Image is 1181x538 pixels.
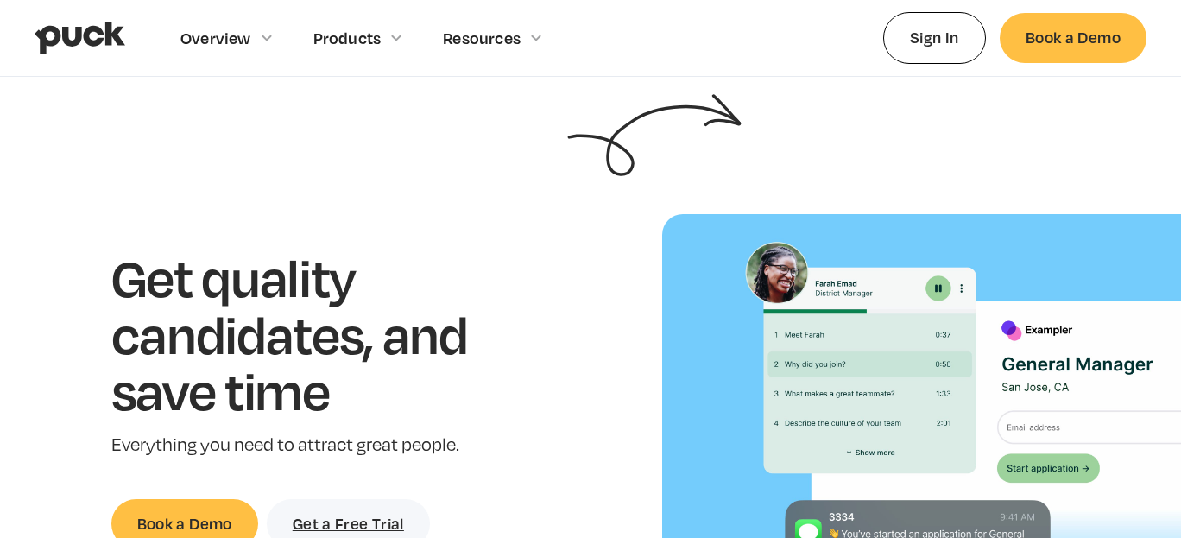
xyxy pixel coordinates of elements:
[1000,13,1146,62] a: Book a Demo
[180,28,251,47] div: Overview
[443,28,521,47] div: Resources
[313,28,382,47] div: Products
[111,433,521,458] p: Everything you need to attract great people.
[883,12,986,63] a: Sign In
[111,249,521,419] h1: Get quality candidates, and save time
